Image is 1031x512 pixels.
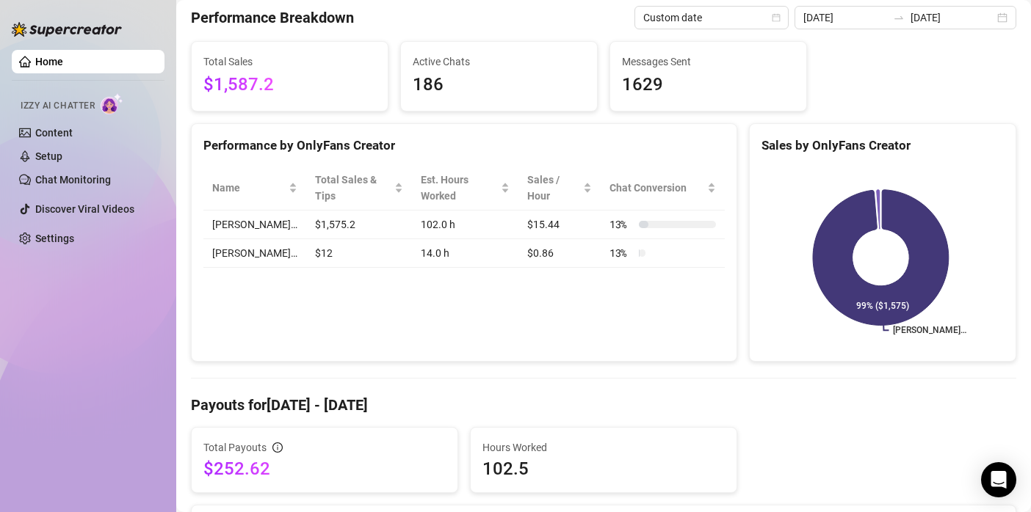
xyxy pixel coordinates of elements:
span: Messages Sent [622,54,795,70]
a: Setup [35,150,62,162]
img: logo-BBDzfeDw.svg [12,22,122,37]
th: Sales / Hour [518,166,601,211]
td: 14.0 h [412,239,519,268]
span: to [893,12,905,23]
td: $15.44 [518,211,601,239]
span: 13 % [609,245,633,261]
th: Total Sales & Tips [306,166,412,211]
td: $12 [306,239,412,268]
input: End date [911,10,994,26]
td: [PERSON_NAME]… [203,211,306,239]
th: Name [203,166,306,211]
td: $1,575.2 [306,211,412,239]
span: Name [212,180,286,196]
span: $252.62 [203,457,446,480]
div: Performance by OnlyFans Creator [203,136,725,156]
span: 102.5 [482,457,725,480]
td: [PERSON_NAME]… [203,239,306,268]
span: Active Chats [413,54,585,70]
span: 1629 [622,71,795,99]
div: Est. Hours Worked [421,172,499,204]
span: Total Sales & Tips [315,172,391,204]
span: $1,587.2 [203,71,376,99]
img: AI Chatter [101,93,123,114]
a: Settings [35,233,74,244]
span: calendar [772,13,781,22]
span: 13 % [609,216,633,233]
input: Start date [803,10,887,26]
td: $0.86 [518,239,601,268]
text: [PERSON_NAME]… [893,326,966,336]
span: Sales / Hour [527,172,580,204]
h4: Performance Breakdown [191,7,354,28]
span: Chat Conversion [609,180,704,196]
td: 102.0 h [412,211,519,239]
a: Chat Monitoring [35,174,111,186]
span: Total Sales [203,54,376,70]
div: Open Intercom Messenger [981,462,1016,497]
th: Chat Conversion [601,166,725,211]
span: Izzy AI Chatter [21,99,95,113]
span: Custom date [643,7,780,29]
span: swap-right [893,12,905,23]
span: Hours Worked [482,439,725,456]
span: 186 [413,71,585,99]
h4: Payouts for [DATE] - [DATE] [191,395,1016,415]
div: Sales by OnlyFans Creator [762,136,1004,156]
span: info-circle [272,442,283,453]
a: Content [35,127,73,139]
a: Discover Viral Videos [35,203,134,215]
a: Home [35,56,63,67]
span: Total Payouts [203,439,267,456]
